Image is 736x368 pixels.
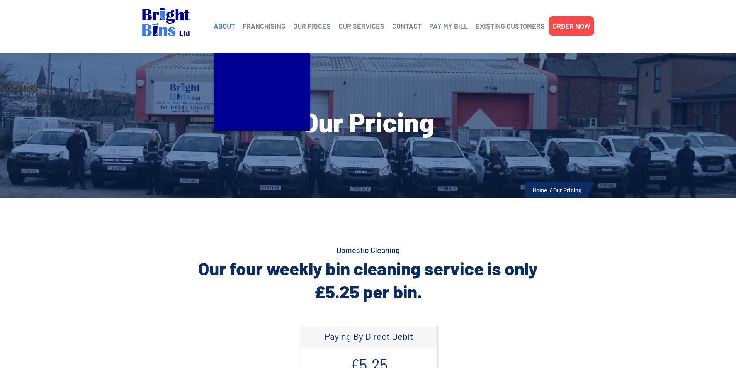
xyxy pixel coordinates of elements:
[532,187,547,193] a: Home
[338,20,384,32] a: OUR SERVICES
[293,20,331,32] a: OUR PRICES
[392,20,422,32] a: CONTACT
[214,20,235,32] a: ABOUT
[476,20,545,32] a: EXISTING CUSTOMERS
[225,56,299,77] a: Helping the Environment
[142,244,594,255] h4: Domestic Cleaning
[429,20,468,32] a: PAY MY BILL
[552,20,590,32] a: ORDER NOW
[142,257,594,303] h2: Our four weekly bin cleaning service is only £5.25 per bin.
[553,185,581,195] li: Our Pricing
[309,331,430,342] h4: Paying By Direct Debit
[243,20,286,32] a: FRANCHISING
[225,97,299,127] a: Frequently Asked Questions
[142,108,594,135] h1: Our Pricing
[225,77,299,97] a: Franchising Bright Bins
